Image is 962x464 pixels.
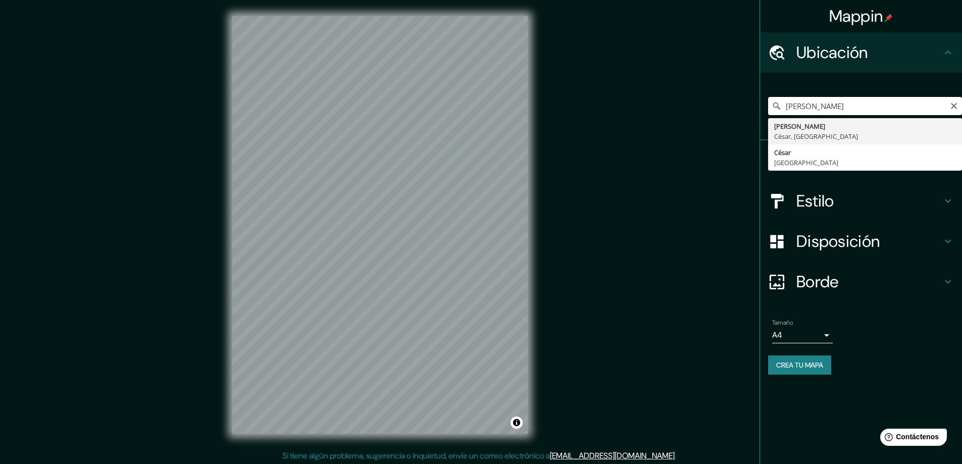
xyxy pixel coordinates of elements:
[796,42,868,63] font: Ubicación
[232,16,528,434] canvas: Mapa
[796,190,834,212] font: Estilo
[760,262,962,302] div: Borde
[829,6,883,27] font: Mappin
[772,327,833,343] div: A4
[760,181,962,221] div: Estilo
[768,355,831,375] button: Crea tu mapa
[768,97,962,115] input: Elige tu ciudad o zona
[772,319,793,327] font: Tamaño
[774,158,838,167] font: [GEOGRAPHIC_DATA]
[774,122,825,131] font: [PERSON_NAME]
[885,14,893,22] img: pin-icon.png
[511,417,523,429] button: Activar o desactivar atribución
[796,231,880,252] font: Disposición
[776,360,823,370] font: Crea tu mapa
[950,100,958,110] button: Claro
[772,330,782,340] font: A4
[774,132,858,141] font: César, [GEOGRAPHIC_DATA]
[675,450,676,461] font: .
[760,221,962,262] div: Disposición
[872,425,951,453] iframe: Lanzador de widgets de ayuda
[282,450,550,461] font: Si tiene algún problema, sugerencia o inquietud, envíe un correo electrónico a
[550,450,675,461] a: [EMAIL_ADDRESS][DOMAIN_NAME]
[760,140,962,181] div: Patas
[774,148,791,157] font: César
[760,32,962,73] div: Ubicación
[676,450,678,461] font: .
[678,450,680,461] font: .
[796,271,839,292] font: Borde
